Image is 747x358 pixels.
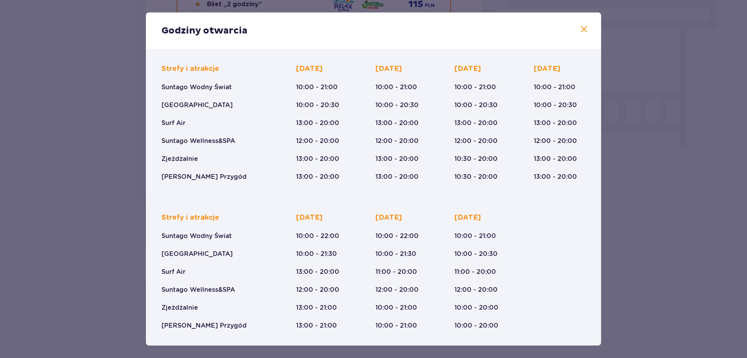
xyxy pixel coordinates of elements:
p: 10:00 - 21:00 [375,303,417,312]
p: Suntago Wellness&SPA [161,137,235,145]
p: 12:00 - 20:00 [296,137,339,145]
p: 13:00 - 20:00 [296,119,339,127]
p: 13:00 - 20:00 [375,155,419,163]
p: 10:00 - 20:30 [296,101,339,109]
p: 10:00 - 21:00 [454,83,496,92]
p: [DATE] [534,64,560,74]
p: 10:00 - 20:00 [454,303,498,312]
p: 12:00 - 20:00 [454,137,498,145]
p: Surf Air [161,119,186,127]
p: 10:30 - 20:00 [454,155,498,163]
p: 13:00 - 20:00 [296,155,339,163]
p: Zjeżdżalnie [161,155,198,163]
p: 13:00 - 20:00 [454,119,498,127]
p: [GEOGRAPHIC_DATA] [161,101,233,109]
p: 10:00 - 21:00 [296,83,338,92]
p: 12:00 - 20:00 [296,286,339,294]
p: 10:00 - 21:30 [296,250,337,258]
p: 13:00 - 20:00 [534,155,577,163]
p: 10:00 - 21:00 [534,83,575,92]
p: 10:00 - 21:00 [375,321,417,330]
p: 11:00 - 20:00 [375,268,417,276]
p: [DATE] [296,64,323,74]
p: 10:30 - 20:00 [454,173,498,181]
p: [DATE] [454,213,481,222]
p: 10:00 - 20:30 [454,250,498,258]
p: 13:00 - 20:00 [534,119,577,127]
p: 12:00 - 20:00 [454,286,498,294]
p: Godziny otwarcia [161,25,247,37]
p: Zjeżdżalnie [161,303,198,312]
p: 10:00 - 20:30 [454,101,498,109]
p: 12:00 - 20:00 [534,137,577,145]
p: 13:00 - 20:00 [296,173,339,181]
p: 12:00 - 20:00 [375,286,419,294]
p: [DATE] [296,213,323,222]
p: [GEOGRAPHIC_DATA] [161,250,233,258]
p: Suntago Wodny Świat [161,232,232,240]
p: 10:00 - 20:30 [375,101,419,109]
p: 13:00 - 20:00 [375,119,419,127]
p: Strefy i atrakcje [161,213,219,222]
p: 10:00 - 21:00 [454,232,496,240]
p: Strefy i atrakcje [161,64,219,74]
p: [PERSON_NAME] Przygód [161,173,247,181]
p: 10:00 - 20:30 [534,101,577,109]
p: 10:00 - 20:00 [454,321,498,330]
p: 10:00 - 21:30 [375,250,416,258]
p: 10:00 - 22:00 [375,232,419,240]
p: [PERSON_NAME] Przygód [161,321,247,330]
p: 13:00 - 21:00 [296,321,337,330]
p: Suntago Wodny Świat [161,83,232,92]
p: 13:00 - 21:00 [296,303,337,312]
p: 12:00 - 20:00 [375,137,419,145]
p: Surf Air [161,268,186,276]
p: 13:00 - 20:00 [534,173,577,181]
p: [DATE] [375,64,402,74]
p: Suntago Wellness&SPA [161,286,235,294]
p: 10:00 - 22:00 [296,232,339,240]
p: 13:00 - 20:00 [375,173,419,181]
p: 10:00 - 21:00 [375,83,417,92]
p: 13:00 - 20:00 [296,268,339,276]
p: [DATE] [375,213,402,222]
p: 11:00 - 20:00 [454,268,496,276]
p: [DATE] [454,64,481,74]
